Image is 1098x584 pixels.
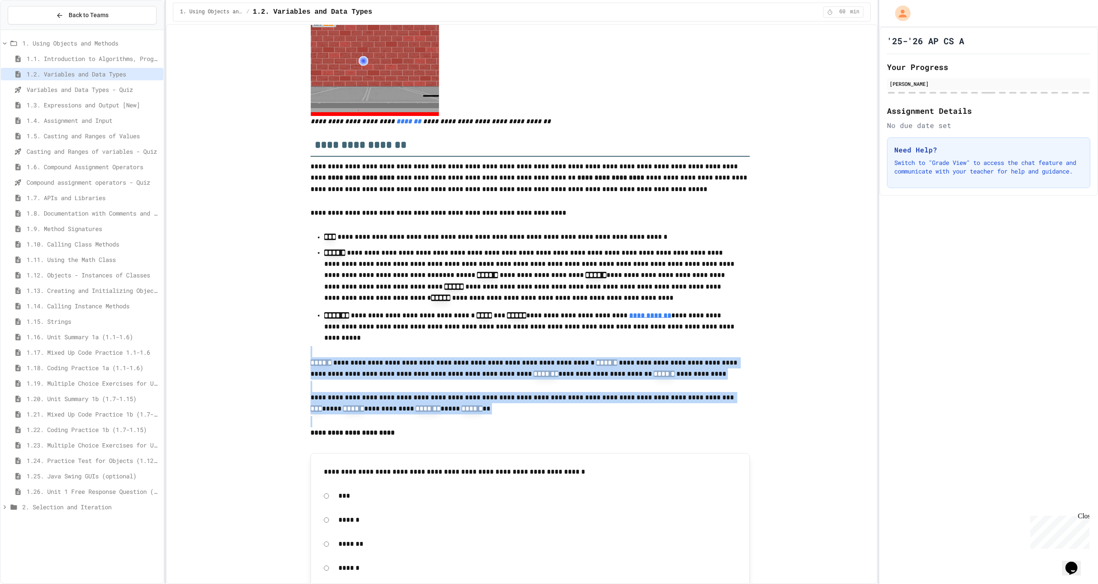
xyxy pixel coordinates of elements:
[27,271,160,280] span: 1.12. Objects - Instances of Classes
[27,379,160,388] span: 1.19. Multiple Choice Exercises for Unit 1a (1.1-1.6)
[22,39,160,48] span: 1. Using Objects and Methods
[27,70,160,79] span: 1.2. Variables and Data Types
[27,100,160,109] span: 1.3. Expressions and Output [New]
[836,9,849,15] span: 60
[894,145,1083,155] h3: Need Help?
[27,301,160,310] span: 1.14. Calling Instance Methods
[887,105,1090,117] h2: Assignment Details
[887,120,1090,131] div: No due date set
[27,85,160,94] span: Variables and Data Types - Quiz
[27,410,160,419] span: 1.21. Mixed Up Code Practice 1b (1.7-1.15)
[886,3,913,23] div: My Account
[27,162,160,171] span: 1.6. Compound Assignment Operators
[27,240,160,249] span: 1.10. Calling Class Methods
[27,471,160,481] span: 1.25. Java Swing GUIs (optional)
[27,209,160,218] span: 1.8. Documentation with Comments and Preconditions
[27,193,160,202] span: 1.7. APIs and Libraries
[253,7,372,17] span: 1.2. Variables and Data Types
[27,441,160,450] span: 1.23. Multiple Choice Exercises for Unit 1b (1.9-1.15)
[27,394,160,403] span: 1.20. Unit Summary 1b (1.7-1.15)
[27,456,160,465] span: 1.24. Practice Test for Objects (1.12-1.14)
[27,116,160,125] span: 1.4. Assignment and Input
[887,35,964,47] h1: '25-'26 AP CS A
[27,317,160,326] span: 1.15. Strings
[887,61,1090,73] h2: Your Progress
[27,54,160,63] span: 1.1. Introduction to Algorithms, Programming, and Compilers
[27,255,160,264] span: 1.11. Using the Math Class
[27,487,160,496] span: 1.26. Unit 1 Free Response Question (FRQ) Practice
[8,6,157,24] button: Back to Teams
[894,158,1083,176] p: Switch to "Grade View" to access the chat feature and communicate with your teacher for help and ...
[890,80,1088,88] div: [PERSON_NAME]
[27,425,160,434] span: 1.22. Coding Practice 1b (1.7-1.15)
[22,502,160,511] span: 2. Selection and Iteration
[3,3,59,55] div: Chat with us now!Close
[27,178,160,187] span: Compound assignment operators - Quiz
[27,363,160,372] span: 1.18. Coding Practice 1a (1.1-1.6)
[246,9,249,15] span: /
[1027,512,1089,549] iframe: chat widget
[27,224,160,233] span: 1.9. Method Signatures
[180,9,243,15] span: 1. Using Objects and Methods
[1062,550,1089,575] iframe: chat widget
[27,348,160,357] span: 1.17. Mixed Up Code Practice 1.1-1.6
[27,332,160,341] span: 1.16. Unit Summary 1a (1.1-1.6)
[27,131,160,140] span: 1.5. Casting and Ranges of Values
[27,147,160,156] span: Casting and Ranges of variables - Quiz
[850,9,860,15] span: min
[27,286,160,295] span: 1.13. Creating and Initializing Objects: Constructors
[69,11,109,20] span: Back to Teams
